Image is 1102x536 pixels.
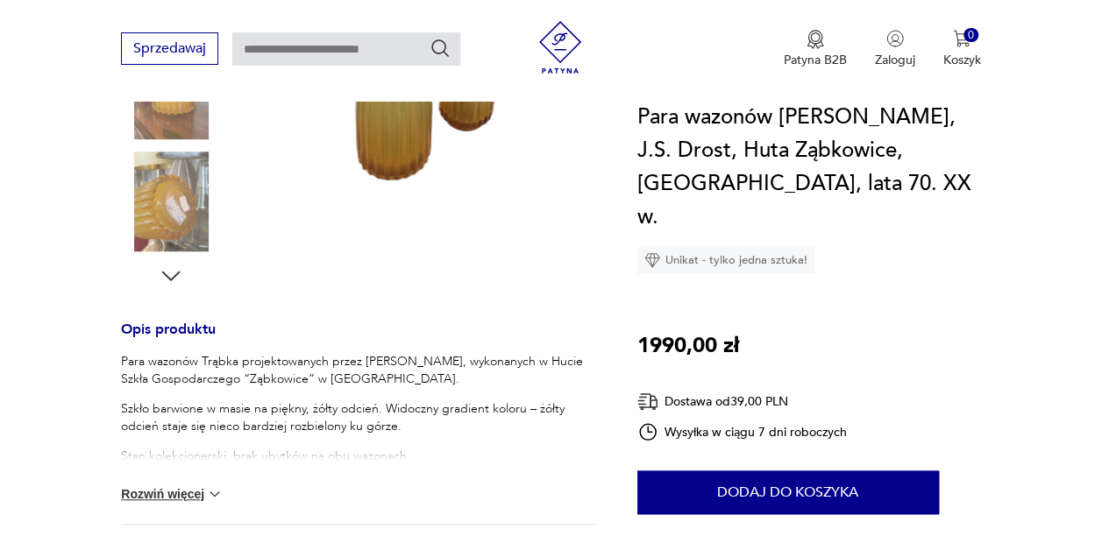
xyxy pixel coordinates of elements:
a: Sprzedawaj [121,44,218,56]
p: Para wazonów Trąbka projektowanych przez [PERSON_NAME], wykonanych w Hucie Szkła Gospodarczego “Z... [121,353,594,388]
a: Ikona medaluPatyna B2B [784,30,847,68]
button: Sprzedawaj [121,32,218,65]
p: Zaloguj [875,52,915,68]
img: Ikona medalu [807,30,824,49]
div: Dostawa od 39,00 PLN [637,391,848,413]
p: 1990,00 zł [637,329,739,363]
p: Patyna B2B [784,52,847,68]
img: Ikona dostawy [637,391,658,413]
div: 0 [963,28,978,43]
div: Unikat - tylko jedna sztuka! [637,247,814,273]
p: Stan kolekcjonerski, brak ubytków na obu wazonach. [121,448,594,465]
img: Ikona koszyka [953,30,970,47]
img: Patyna - sklep z meblami i dekoracjami vintage [534,21,587,74]
button: Patyna B2B [784,30,847,68]
button: 0Koszyk [943,30,981,68]
button: Zaloguj [875,30,915,68]
button: Dodaj do koszyka [637,470,939,514]
img: chevron down [206,485,224,503]
p: Szkło barwione w masie na piękny, żółty odcień. Widoczny gradient koloru – żółty odcień staje się... [121,400,594,435]
img: Ikonka użytkownika [886,30,904,47]
h1: Para wazonów [PERSON_NAME], J.S. Drost, Huta Ząbkowice, [GEOGRAPHIC_DATA], lata 70. XX w. [637,101,981,234]
p: Koszyk [943,52,981,68]
img: Zdjęcie produktu Para wazonów Trąbka, J.S. Drost, Huta Ząbkowice, Polska, lata 70. XX w. [121,152,221,251]
button: Rozwiń więcej [121,485,223,503]
img: Ikona diamentu [644,252,660,268]
div: Wysyłka w ciągu 7 dni roboczych [637,421,848,442]
button: Szukaj [430,38,451,59]
h3: Opis produktu [121,324,594,353]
